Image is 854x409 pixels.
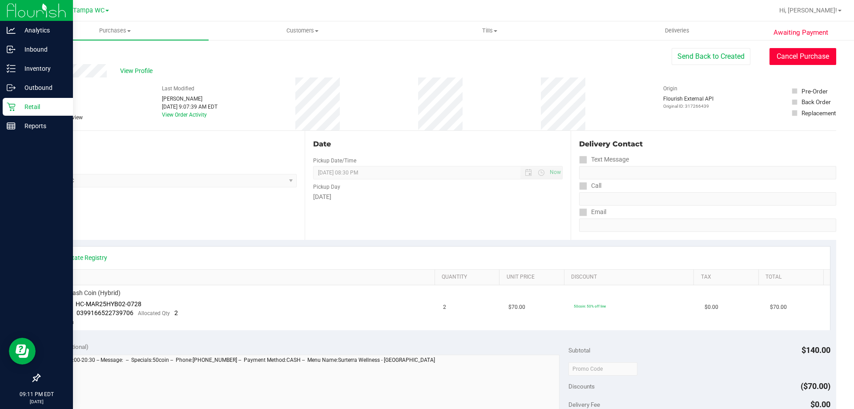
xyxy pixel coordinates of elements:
[584,21,771,40] a: Deliveries
[701,274,755,281] a: Tax
[174,309,178,316] span: 2
[579,153,629,166] label: Text Message
[9,338,36,364] iframe: Resource center
[16,121,69,131] p: Reports
[54,253,107,262] a: View State Registry
[802,97,831,106] div: Back Order
[396,21,583,40] a: Tills
[396,27,583,35] span: Tills
[568,362,637,376] input: Promo Code
[16,82,69,93] p: Outbound
[7,102,16,111] inline-svg: Retail
[765,274,820,281] a: Total
[579,206,606,219] label: Email
[51,289,121,297] span: FT 2g Hash Coin (Hybrid)
[16,44,69,55] p: Inbound
[802,87,828,96] div: Pre-Order
[443,303,446,312] span: 2
[138,310,170,316] span: Allocated Qty
[810,400,830,409] span: $0.00
[16,63,69,74] p: Inventory
[579,179,601,192] label: Call
[162,103,218,111] div: [DATE] 9:07:39 AM EDT
[672,48,750,65] button: Send Back to Created
[7,83,16,92] inline-svg: Outbound
[663,95,713,109] div: Flourish External API
[770,303,787,312] span: $70.00
[76,300,141,308] span: HC-MAR25HYB02-0728
[705,303,718,312] span: $0.00
[568,347,590,354] span: Subtotal
[579,166,836,179] input: Format: (999) 999-9999
[313,192,562,202] div: [DATE]
[801,381,830,391] span: ($70.00)
[508,303,525,312] span: $70.00
[73,7,105,14] span: Tampa WC
[209,21,396,40] a: Customers
[663,103,713,109] p: Original ID: 317266439
[579,139,836,150] div: Delivery Contact
[574,304,606,308] span: 50coin: 50% off line
[663,85,677,93] label: Origin
[7,45,16,54] inline-svg: Inbound
[7,64,16,73] inline-svg: Inventory
[442,274,496,281] a: Quantity
[209,27,395,35] span: Customers
[162,85,194,93] label: Last Modified
[4,390,69,398] p: 09:11 PM EDT
[7,26,16,35] inline-svg: Analytics
[4,398,69,405] p: [DATE]
[52,274,431,281] a: SKU
[16,25,69,36] p: Analytics
[21,21,209,40] a: Purchases
[162,95,218,103] div: [PERSON_NAME]
[313,157,356,165] label: Pickup Date/Time
[313,183,340,191] label: Pickup Day
[779,7,837,14] span: Hi, [PERSON_NAME]!
[568,401,600,408] span: Delivery Fee
[162,112,207,118] a: View Order Activity
[21,27,209,35] span: Purchases
[7,121,16,130] inline-svg: Reports
[802,345,830,355] span: $140.00
[77,309,133,316] span: 0399166522739706
[39,139,297,150] div: Location
[802,109,836,117] div: Replacement
[568,378,595,394] span: Discounts
[773,28,828,38] span: Awaiting Payment
[571,274,690,281] a: Discount
[769,48,836,65] button: Cancel Purchase
[313,139,562,150] div: Date
[507,274,561,281] a: Unit Price
[579,192,836,206] input: Format: (999) 999-9999
[16,101,69,112] p: Retail
[120,66,156,76] span: View Profile
[653,27,701,35] span: Deliveries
